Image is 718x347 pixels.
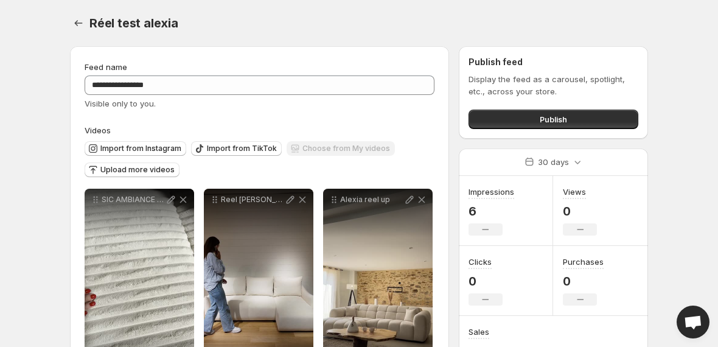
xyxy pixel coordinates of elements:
span: Videos [85,125,111,135]
h3: Impressions [469,186,514,198]
p: Alexia reel up [340,195,403,205]
span: Import from TikTok [207,144,277,153]
span: Upload more videos [100,165,175,175]
button: Import from TikTok [191,141,282,156]
h3: Sales [469,326,489,338]
div: Open chat [677,306,709,338]
h2: Publish feed [469,56,638,68]
button: Upload more videos [85,163,179,177]
h3: Purchases [563,256,604,268]
p: Display the feed as a carousel, spotlight, etc., across your store. [469,73,638,97]
button: Import from Instagram [85,141,186,156]
h3: Views [563,186,586,198]
p: 0 [469,274,503,289]
p: SIC AMBIANCE - velours cotele [102,195,165,205]
span: Publish [540,113,567,125]
span: Visible only to you. [85,99,156,108]
p: Reel [PERSON_NAME] [221,195,284,205]
span: Réel test alexia [89,16,178,30]
span: Feed name [85,62,127,72]
p: 30 days [538,156,569,168]
span: Import from Instagram [100,144,181,153]
p: 6 [469,204,514,219]
p: 0 [563,204,597,219]
button: Settings [70,15,87,32]
p: 0 [563,274,604,289]
button: Publish [469,110,638,129]
h3: Clicks [469,256,492,268]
